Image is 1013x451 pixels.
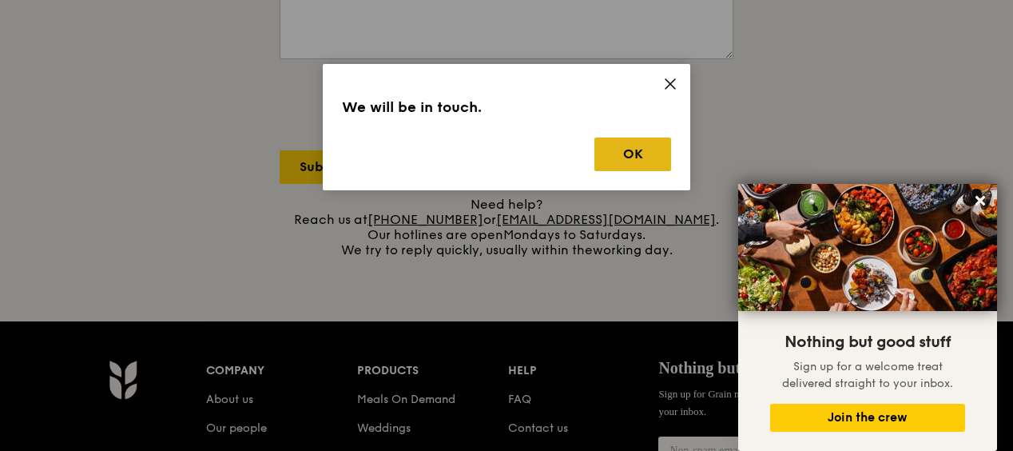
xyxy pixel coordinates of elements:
span: Sign up for a welcome treat delivered straight to your inbox. [782,360,953,390]
button: OK [594,138,671,171]
button: Join the crew [770,404,965,432]
h3: We will be in touch. [342,96,671,118]
button: Close [967,188,993,214]
img: DSC07876-Edit02-Large.jpeg [738,184,997,311]
span: Nothing but good stuff [785,333,951,352]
